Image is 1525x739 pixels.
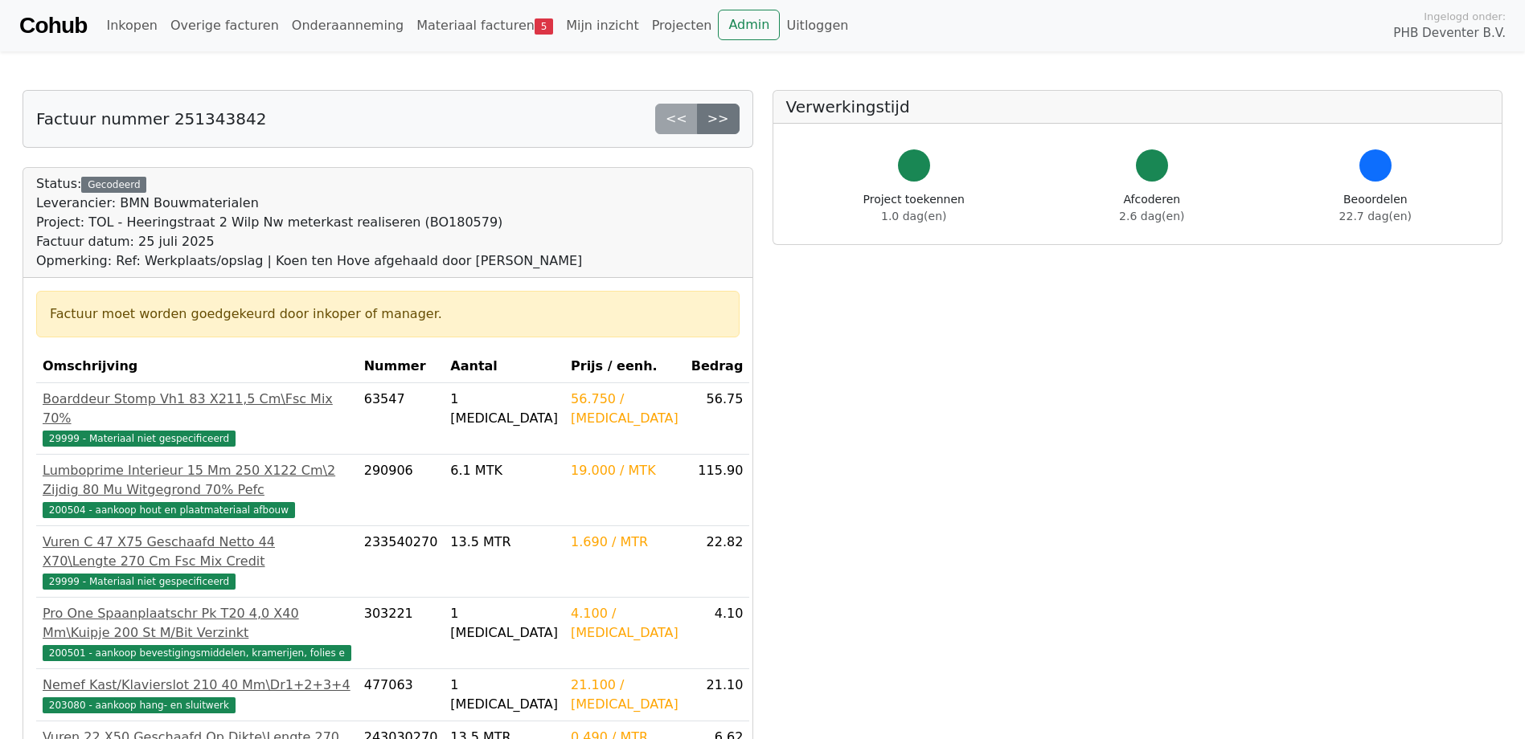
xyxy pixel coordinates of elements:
[444,350,564,383] th: Aantal
[1119,210,1184,223] span: 2.6 dag(en)
[571,604,678,643] div: 4.100 / [MEDICAL_DATA]
[43,431,236,447] span: 29999 - Materiaal niet gespecificeerd
[19,6,87,45] a: Cohub
[36,232,582,251] div: Factuur datum: 25 juli 2025
[358,350,445,383] th: Nummer
[43,502,295,518] span: 200504 - aankoop hout en plaatmateriaal afbouw
[685,455,750,526] td: 115.90
[571,676,678,714] div: 21.100 / [MEDICAL_DATA]
[43,390,351,428] div: Boarddeur Stomp Vh1 83 X211,5 Cm\Fsc Mix 70%
[43,390,351,447] a: Boarddeur Stomp Vh1 83 X211,5 Cm\Fsc Mix 70%29999 - Materiaal niet gespecificeerd
[43,461,351,500] div: Lumboprime Interieur 15 Mm 250 X122 Cm\2 Zijdig 80 Mu Witgegrond 70% Pefc
[358,669,445,721] td: 477063
[81,177,146,193] div: Gecodeerd
[881,210,946,223] span: 1.0 dag(en)
[560,10,646,42] a: Mijn inzicht
[1339,210,1412,223] span: 22.7 dag(en)
[564,350,685,383] th: Prijs / eenh.
[1119,191,1184,225] div: Afcoderen
[36,174,582,271] div: Status:
[36,109,266,129] h5: Factuur nummer 251343842
[43,461,351,519] a: Lumboprime Interieur 15 Mm 250 X122 Cm\2 Zijdig 80 Mu Witgegrond 70% Pefc200504 - aankoop hout en...
[685,350,750,383] th: Bedrag
[863,191,965,225] div: Project toekennen
[646,10,719,42] a: Projecten
[358,383,445,455] td: 63547
[43,697,236,713] span: 203080 - aankoop hang- en sluitwerk
[450,461,558,480] div: 6.1 MTK
[685,669,750,721] td: 21.10
[1424,9,1506,24] span: Ingelogd onder:
[450,390,558,428] div: 1 [MEDICAL_DATA]
[685,383,750,455] td: 56.75
[43,604,351,662] a: Pro One Spaanplaatschr Pk T20 4,0 X40 Mm\Kuipje 200 St M/Bit Verzinkt200501 - aankoop bevestiging...
[786,97,1490,116] h5: Verwerkingstijd
[50,304,726,324] div: Factuur moet worden goedgekeurd door inkoper of manager.
[43,604,351,643] div: Pro One Spaanplaatschr Pk T20 4,0 X40 Mm\Kuipje 200 St M/Bit Verzinkt
[43,533,351,571] div: Vuren C 47 X75 Geschaafd Netto 44 X70\Lengte 270 Cm Fsc Mix Credit
[43,676,351,695] div: Nemef Kast/Klavierslot 210 40 Mm\Dr1+2+3+4
[697,104,740,134] a: >>
[36,194,582,213] div: Leverancier: BMN Bouwmaterialen
[358,526,445,598] td: 233540270
[535,18,553,35] span: 5
[1339,191,1412,225] div: Beoordelen
[450,604,558,643] div: 1 [MEDICAL_DATA]
[450,676,558,714] div: 1 [MEDICAL_DATA]
[410,10,560,42] a: Materiaal facturen5
[571,533,678,552] div: 1.690 / MTR
[718,10,780,40] a: Admin
[571,390,678,428] div: 56.750 / [MEDICAL_DATA]
[1393,24,1506,43] span: PHB Deventer B.V.
[358,598,445,669] td: 303221
[358,455,445,526] td: 290906
[100,10,163,42] a: Inkopen
[450,533,558,552] div: 13.5 MTR
[36,251,582,271] div: Opmerking: Ref: Werkplaats/opslag | Koen ten Hove afgehaald door [PERSON_NAME]
[285,10,410,42] a: Onderaanneming
[36,213,582,232] div: Project: TOL - Heeringstraat 2 Wilp Nw meterkast realiseren (BO180579)
[571,461,678,480] div: 19.000 / MTK
[164,10,285,42] a: Overige facturen
[43,676,351,714] a: Nemef Kast/Klavierslot 210 40 Mm\Dr1+2+3+4203080 - aankoop hang- en sluitwerk
[43,533,351,590] a: Vuren C 47 X75 Geschaafd Netto 44 X70\Lengte 270 Cm Fsc Mix Credit29999 - Materiaal niet gespecif...
[43,574,236,590] span: 29999 - Materiaal niet gespecificeerd
[36,350,358,383] th: Omschrijving
[685,598,750,669] td: 4.10
[43,645,351,661] span: 200501 - aankoop bevestigingsmiddelen, kramerijen, folies e
[780,10,855,42] a: Uitloggen
[685,526,750,598] td: 22.82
